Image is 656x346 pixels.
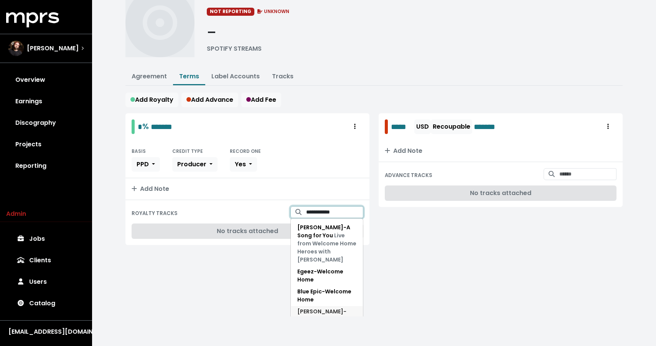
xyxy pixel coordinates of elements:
[181,93,238,107] button: Add Advance
[125,178,369,200] button: Add Note
[132,184,169,193] span: Add Note
[297,232,356,263] span: Live from Welcome Home Heroes with [PERSON_NAME]
[6,228,86,250] a: Jobs
[600,119,616,134] button: Royalty administration options
[6,250,86,271] a: Clients
[256,8,290,15] span: UNKNOWN
[230,157,257,172] button: Yes
[379,140,623,162] button: Add Note
[6,271,86,293] a: Users
[246,95,276,104] span: Add Fee
[6,91,86,112] a: Earnings
[559,168,616,180] input: Search for tracks by title and link them to this advance
[6,293,86,314] a: Catalog
[385,185,616,201] div: No tracks attached
[6,327,86,337] button: [EMAIL_ADDRESS][DOMAIN_NAME]
[207,22,262,44] div: -
[137,160,149,169] span: PPD
[6,155,86,177] a: Reporting
[138,123,142,131] span: Edit value
[385,172,432,179] small: ADVANCE TRACKS
[416,122,429,131] span: USD
[391,121,413,132] span: Edit value
[230,148,261,154] small: RECORD ONE
[291,306,363,326] button: [PERSON_NAME]-Welcome Home
[291,286,363,306] button: Blue Epic-Welcome Home
[272,72,293,81] a: Tracks
[6,15,59,24] a: mprs logo
[177,160,206,169] span: Producer
[433,122,470,131] span: Recoupable
[207,8,254,15] span: NOT REPORTING
[297,223,356,263] span: [PERSON_NAME] - A Song for You
[306,206,363,218] input: Search for tracks by title and link them to this royalty
[142,121,149,132] span: %
[132,148,146,154] small: BASIS
[151,123,172,131] span: Edit value
[346,119,363,134] button: Royalty administration options
[235,160,246,169] span: Yes
[207,44,262,53] div: SPOTIFY STREAMS
[132,210,178,217] small: ROYALTY TRACKS
[125,93,178,107] button: Add Royalty
[241,93,281,107] button: Add Fee
[211,72,260,81] a: Label Accounts
[132,157,160,172] button: PPD
[8,41,24,56] img: The selected account / producer
[186,95,233,104] span: Add Advance
[132,223,363,239] div: No tracks attached
[291,266,363,286] button: Egeez-Welcome Home
[414,119,431,134] button: USD
[132,72,167,81] a: Agreement
[172,148,203,154] small: CREDIT TYPE
[6,134,86,155] a: Projects
[297,308,346,323] span: [PERSON_NAME] - Welcome Home
[474,121,509,132] span: Edit value
[431,119,472,134] button: Recoupable
[27,44,79,53] span: [PERSON_NAME]
[291,222,363,266] button: [PERSON_NAME]-A Song for You Live from Welcome Home Heroes with [PERSON_NAME]
[6,69,86,91] a: Overview
[385,146,422,155] span: Add Note
[130,95,173,104] span: Add Royalty
[8,327,84,336] div: [EMAIL_ADDRESS][DOMAIN_NAME]
[297,268,343,283] span: Egeez - Welcome Home
[172,157,218,172] button: Producer
[179,72,199,81] a: Terms
[297,288,351,303] span: Blue Epic - Welcome Home
[6,112,86,134] a: Discography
